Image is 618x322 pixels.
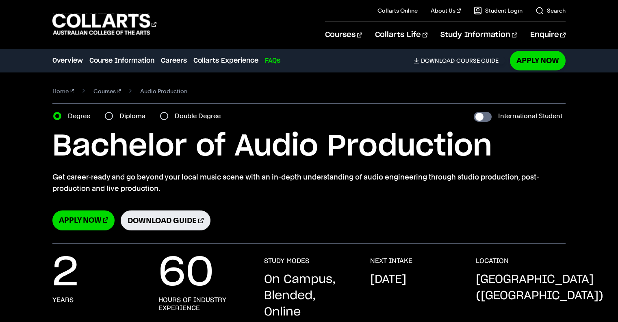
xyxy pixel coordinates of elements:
p: [DATE] [370,272,406,288]
a: About Us [431,7,461,15]
span: Download [421,57,455,64]
h3: Years [52,296,74,304]
a: DownloadCourse Guide [414,57,505,64]
a: Course Information [89,56,154,66]
label: Diploma [119,110,150,122]
label: International Student [498,110,562,122]
a: Apply Now [510,51,566,70]
h3: NEXT INTAKE [370,257,412,265]
a: Enquire [530,22,566,48]
a: FAQs [265,56,280,66]
p: 2 [52,257,78,289]
a: Courses [93,85,121,97]
h3: STUDY MODES [264,257,309,265]
h3: LOCATION [476,257,509,265]
label: Degree [68,110,95,122]
a: Collarts Experience [193,56,258,66]
a: Home [52,85,74,97]
a: Overview [52,56,83,66]
p: [GEOGRAPHIC_DATA] ([GEOGRAPHIC_DATA]) [476,272,603,304]
a: Download Guide [121,210,210,230]
a: Student Login [474,7,523,15]
a: Courses [325,22,362,48]
a: Study Information [440,22,517,48]
label: Double Degree [175,110,226,122]
div: Go to homepage [52,13,156,36]
a: Apply Now [52,210,115,230]
p: 60 [158,257,214,289]
a: Collarts Online [377,7,418,15]
h1: Bachelor of Audio Production [52,128,565,165]
p: On Campus, Blended, Online [264,272,353,320]
span: Audio Production [140,85,187,97]
p: Get career-ready and go beyond your local music scene with an in-depth understanding of audio eng... [52,171,565,194]
a: Collarts Life [375,22,427,48]
a: Search [536,7,566,15]
a: Careers [161,56,187,66]
h3: Hours of Industry Experience [158,296,248,312]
